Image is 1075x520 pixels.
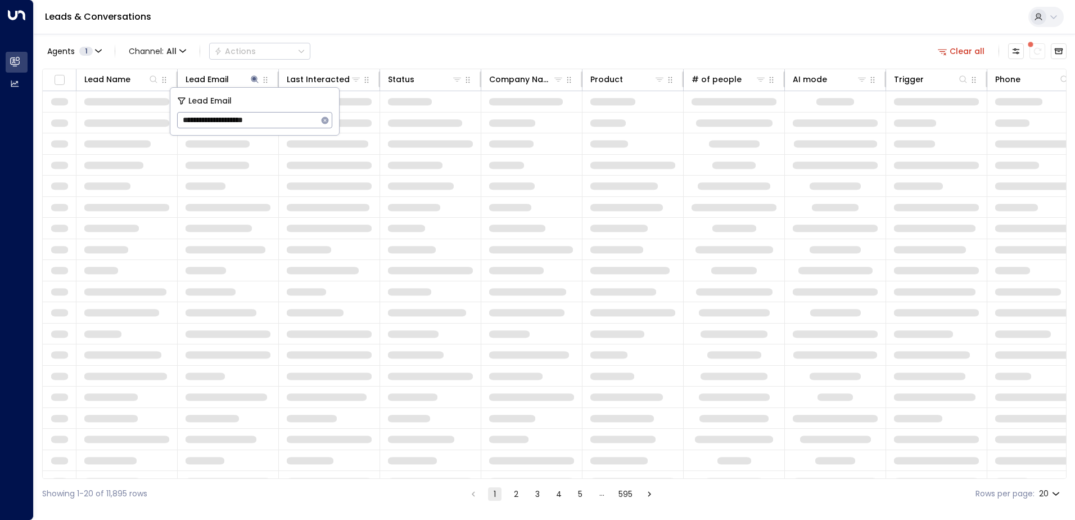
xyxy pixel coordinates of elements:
div: Showing 1-20 of 11,895 rows [42,488,147,500]
button: Go to page 2 [509,487,523,501]
div: Last Interacted [287,73,362,86]
nav: pagination navigation [466,487,657,501]
div: Lead Email [186,73,260,86]
div: Last Interacted [287,73,350,86]
label: Rows per page: [975,488,1035,500]
div: Status [388,73,463,86]
button: Go to page 4 [552,487,566,501]
button: Go to page 5 [573,487,587,501]
span: 1 [79,47,93,56]
span: Channel: [124,43,191,59]
div: Phone [995,73,1020,86]
div: Actions [214,46,256,56]
button: Channel:All [124,43,191,59]
div: AI mode [793,73,868,86]
button: Archived Leads [1051,43,1067,59]
div: 20 [1039,486,1062,502]
button: Customize [1008,43,1024,59]
a: Leads & Conversations [45,10,151,23]
div: Product [590,73,623,86]
div: Product [590,73,665,86]
button: Go to page 595 [616,487,635,501]
button: Agents1 [42,43,106,59]
button: Clear all [933,43,990,59]
div: … [595,487,608,501]
div: Lead Name [84,73,130,86]
div: Lead Email [186,73,229,86]
div: Status [388,73,414,86]
div: Phone [995,73,1070,86]
button: Actions [209,43,310,60]
button: Go to page 3 [531,487,544,501]
span: Lead Email [188,95,232,107]
div: AI mode [793,73,827,86]
div: # of people [692,73,766,86]
div: Trigger [894,73,969,86]
button: Go to next page [643,487,656,501]
div: Trigger [894,73,924,86]
div: Button group with a nested menu [209,43,310,60]
div: Company Name [489,73,564,86]
span: Agents [47,47,75,55]
div: Lead Name [84,73,159,86]
span: There are new threads available. Refresh the grid to view the latest updates. [1029,43,1045,59]
span: All [166,47,177,56]
div: Company Name [489,73,553,86]
button: page 1 [488,487,502,501]
div: # of people [692,73,742,86]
